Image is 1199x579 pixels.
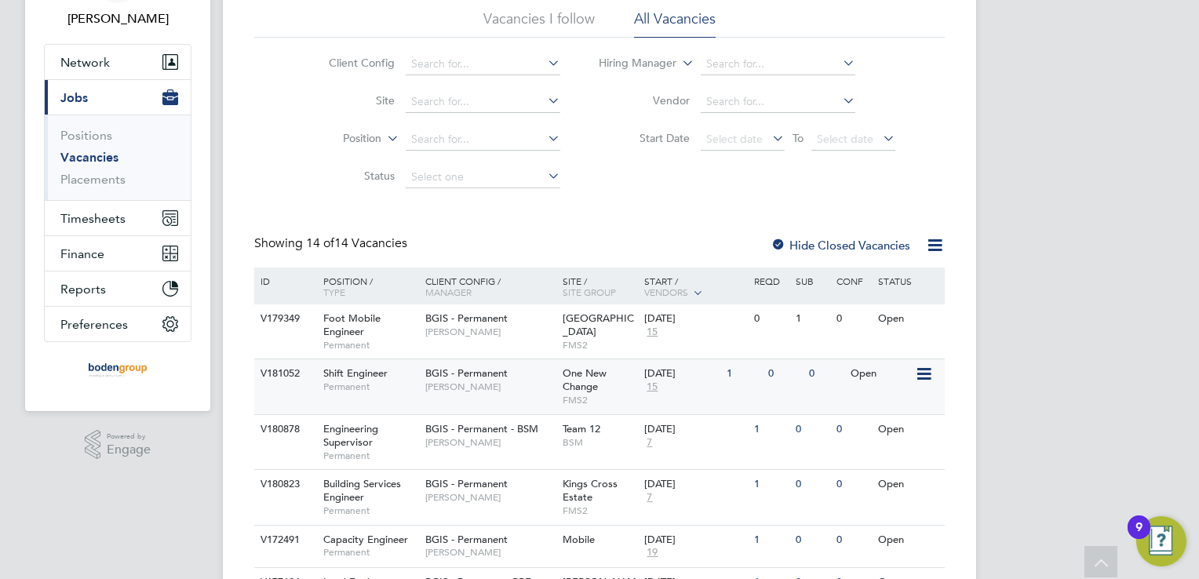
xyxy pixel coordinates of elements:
[750,268,791,294] div: Reqd
[644,381,660,394] span: 15
[874,268,942,294] div: Status
[306,235,407,251] span: 14 Vacancies
[323,533,408,546] span: Capacity Engineer
[323,422,378,449] span: Engineering Supervisor
[45,271,191,306] button: Reports
[406,166,560,188] input: Select one
[847,359,915,388] div: Open
[874,470,942,499] div: Open
[257,268,312,294] div: ID
[107,430,151,443] span: Powered by
[304,169,395,183] label: Status
[323,311,381,338] span: Foot Mobile Engineer
[60,282,106,297] span: Reports
[644,367,719,381] div: [DATE]
[644,478,746,491] div: [DATE]
[563,504,637,517] span: FMS2
[833,415,873,444] div: 0
[60,246,104,261] span: Finance
[874,526,942,555] div: Open
[563,366,607,393] span: One New Change
[323,546,417,559] span: Permanent
[291,131,381,147] label: Position
[425,366,508,380] span: BGIS - Permanent
[792,415,833,444] div: 0
[644,546,660,559] span: 19
[563,422,600,435] span: Team 12
[323,450,417,462] span: Permanent
[45,45,191,79] button: Network
[425,311,508,325] span: BGIS - Permanent
[406,53,560,75] input: Search for...
[60,317,128,332] span: Preferences
[425,286,472,298] span: Manager
[750,415,791,444] div: 1
[60,150,118,165] a: Vacancies
[425,491,555,504] span: [PERSON_NAME]
[805,359,846,388] div: 0
[644,533,746,547] div: [DATE]
[323,339,417,351] span: Permanent
[312,268,421,305] div: Position /
[644,423,746,436] div: [DATE]
[764,359,805,388] div: 0
[45,80,191,115] button: Jobs
[563,311,634,338] span: [GEOGRAPHIC_DATA]
[323,504,417,517] span: Permanent
[257,359,312,388] div: V181052
[45,236,191,271] button: Finance
[874,304,942,333] div: Open
[563,394,637,406] span: FMS2
[257,415,312,444] div: V180878
[644,326,660,339] span: 15
[45,201,191,235] button: Timesheets
[833,268,873,294] div: Conf
[60,211,126,226] span: Timesheets
[644,286,688,298] span: Vendors
[44,9,191,28] span: Connor Gwilliam
[323,381,417,393] span: Permanent
[304,56,395,70] label: Client Config
[406,129,560,151] input: Search for...
[60,128,112,143] a: Positions
[406,91,560,113] input: Search for...
[644,491,654,504] span: 7
[257,304,312,333] div: V179349
[323,286,345,298] span: Type
[257,526,312,555] div: V172491
[107,443,151,457] span: Engage
[425,381,555,393] span: [PERSON_NAME]
[1135,527,1143,548] div: 9
[563,339,637,351] span: FMS2
[1136,516,1186,566] button: Open Resource Center, 9 new notifications
[323,366,388,380] span: Shift Engineer
[306,235,334,251] span: 14 of
[45,307,191,341] button: Preferences
[563,533,595,546] span: Mobile
[425,477,508,490] span: BGIS - Permanent
[425,546,555,559] span: [PERSON_NAME]
[644,312,746,326] div: [DATE]
[44,358,191,383] a: Go to home page
[586,56,676,71] label: Hiring Manager
[833,526,873,555] div: 0
[792,304,833,333] div: 1
[640,268,750,307] div: Start /
[750,526,791,555] div: 1
[60,55,110,70] span: Network
[644,436,654,450] span: 7
[788,128,808,148] span: To
[323,477,401,504] span: Building Services Engineer
[254,235,410,252] div: Showing
[83,358,153,383] img: boden-group-logo-retina.png
[701,91,855,113] input: Search for...
[563,436,637,449] span: BSM
[483,9,595,38] li: Vacancies I follow
[563,286,616,298] span: Site Group
[45,115,191,200] div: Jobs
[425,422,538,435] span: BGIS - Permanent - BSM
[833,304,873,333] div: 0
[771,238,910,253] label: Hide Closed Vacancies
[60,90,88,105] span: Jobs
[706,132,763,146] span: Select date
